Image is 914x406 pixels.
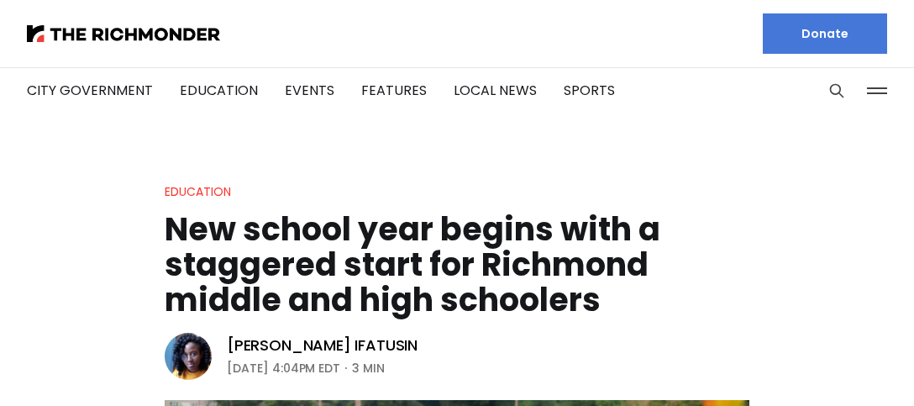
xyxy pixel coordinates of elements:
[352,358,385,378] span: 3 min
[165,183,231,200] a: Education
[27,81,153,100] a: City Government
[180,81,258,100] a: Education
[454,81,537,100] a: Local News
[564,81,615,100] a: Sports
[165,333,212,380] img: Victoria A. Ifatusin
[27,25,220,42] img: The Richmonder
[227,358,340,378] time: [DATE] 4:04PM EDT
[763,13,887,54] a: Donate
[285,81,334,100] a: Events
[227,335,418,356] a: [PERSON_NAME] Ifatusin
[824,78,849,103] button: Search this site
[361,81,427,100] a: Features
[165,212,749,318] h1: New school year begins with a staggered start for Richmond middle and high schoolers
